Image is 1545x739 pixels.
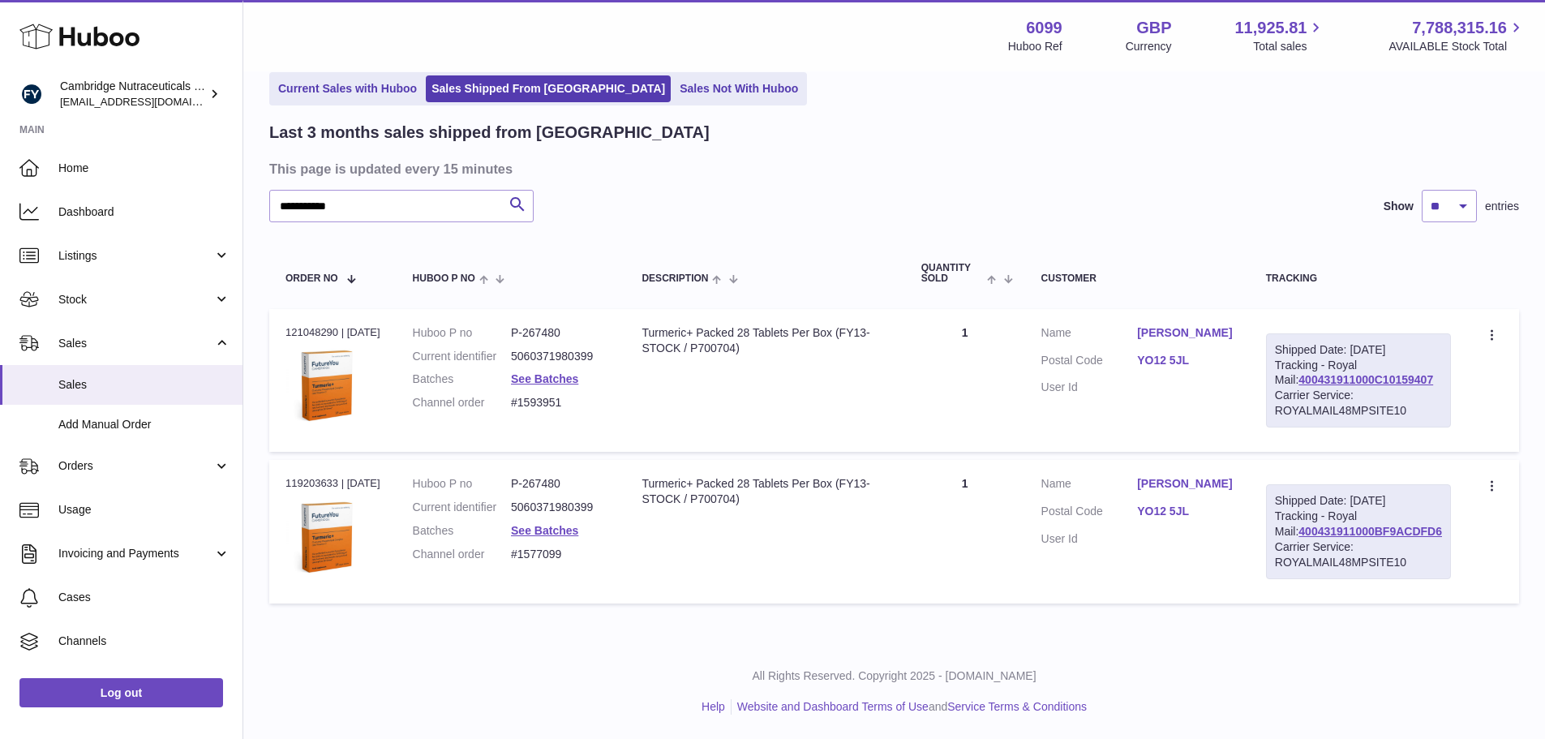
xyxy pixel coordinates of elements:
a: Sales Not With Huboo [674,75,804,102]
dd: 5060371980399 [511,500,609,515]
a: See Batches [511,524,578,537]
dt: Batches [413,372,511,387]
span: Dashboard [58,204,230,220]
div: Shipped Date: [DATE] [1275,493,1442,509]
dt: Name [1041,325,1138,345]
td: 1 [905,309,1025,452]
div: 121048290 | [DATE] [285,325,380,340]
dd: #1593951 [511,395,609,410]
a: [PERSON_NAME] [1137,325,1234,341]
dd: 5060371980399 [511,349,609,364]
span: [EMAIL_ADDRESS][DOMAIN_NAME] [60,95,238,108]
span: Order No [285,273,338,284]
dt: User Id [1041,531,1138,547]
div: Tracking - Royal Mail: [1266,484,1451,578]
dt: Name [1041,476,1138,496]
div: Turmeric+ Packed 28 Tablets Per Box (FY13-STOCK / P700704) [642,325,888,356]
span: Quantity Sold [921,263,984,284]
span: entries [1485,199,1519,214]
div: Carrier Service: ROYALMAIL48MPSITE10 [1275,388,1442,419]
dt: Postal Code [1041,504,1138,523]
span: Total sales [1253,39,1325,54]
a: See Batches [511,372,578,385]
div: Tracking - Royal Mail: [1266,333,1451,428]
a: 400431911000C10159407 [1298,373,1433,386]
div: 119203633 | [DATE] [285,476,380,491]
div: Currency [1126,39,1172,54]
strong: GBP [1136,17,1171,39]
span: Invoicing and Payments [58,546,213,561]
span: Add Manual Order [58,417,230,432]
span: Orders [58,458,213,474]
a: Sales Shipped From [GEOGRAPHIC_DATA] [426,75,671,102]
dt: User Id [1041,380,1138,395]
strong: 6099 [1026,17,1062,39]
span: Listings [58,248,213,264]
a: Help [702,700,725,713]
img: 60991619191506.png [285,496,367,578]
a: 11,925.81 Total sales [1234,17,1325,54]
a: 7,788,315.16 AVAILABLE Stock Total [1388,17,1526,54]
li: and [732,699,1087,715]
span: Huboo P no [413,273,475,284]
span: Sales [58,336,213,351]
a: YO12 5JL [1137,504,1234,519]
span: Sales [58,377,230,393]
dt: Batches [413,523,511,539]
dd: #1577099 [511,547,609,562]
span: 7,788,315.16 [1412,17,1507,39]
span: AVAILABLE Stock Total [1388,39,1526,54]
div: Shipped Date: [DATE] [1275,342,1442,358]
div: Cambridge Nutraceuticals Ltd [60,79,206,110]
dt: Huboo P no [413,325,511,341]
a: Website and Dashboard Terms of Use [737,700,929,713]
dd: P-267480 [511,325,609,341]
img: internalAdmin-6099@internal.huboo.com [19,82,44,106]
h3: This page is updated every 15 minutes [269,160,1515,178]
dt: Current identifier [413,349,511,364]
dt: Postal Code [1041,353,1138,372]
div: Carrier Service: ROYALMAIL48MPSITE10 [1275,539,1442,570]
a: 400431911000BF9ACDFD6 [1298,525,1442,538]
span: 11,925.81 [1234,17,1307,39]
dd: P-267480 [511,476,609,492]
label: Show [1384,199,1414,214]
span: Description [642,273,708,284]
span: Stock [58,292,213,307]
div: Huboo Ref [1008,39,1062,54]
span: Channels [58,634,230,649]
a: Service Terms & Conditions [947,700,1087,713]
div: Turmeric+ Packed 28 Tablets Per Box (FY13-STOCK / P700704) [642,476,888,507]
a: Log out [19,678,223,707]
dt: Current identifier [413,500,511,515]
p: All Rights Reserved. Copyright 2025 - [DOMAIN_NAME] [256,668,1532,684]
a: YO12 5JL [1137,353,1234,368]
span: Usage [58,502,230,518]
dt: Channel order [413,547,511,562]
dt: Channel order [413,395,511,410]
div: Tracking [1266,273,1451,284]
td: 1 [905,460,1025,603]
img: 60991619191506.png [285,345,367,426]
a: Current Sales with Huboo [273,75,423,102]
h2: Last 3 months sales shipped from [GEOGRAPHIC_DATA] [269,122,710,144]
span: Home [58,161,230,176]
div: Customer [1041,273,1234,284]
span: Cases [58,590,230,605]
dt: Huboo P no [413,476,511,492]
a: [PERSON_NAME] [1137,476,1234,492]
